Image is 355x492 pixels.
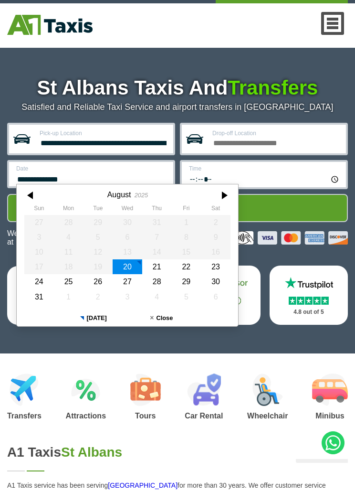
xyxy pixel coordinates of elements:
div: 30 July 2025 [113,215,142,230]
h3: Transfers [7,412,42,420]
div: 29 July 2025 [83,215,113,230]
img: Wheelchair [252,374,283,406]
div: 01 September 2025 [54,289,84,304]
th: Friday [171,205,201,214]
div: 24 August 2025 [24,274,54,289]
div: 28 August 2025 [142,274,172,289]
div: 25 August 2025 [54,274,84,289]
div: 01 August 2025 [171,215,201,230]
label: Drop-off Location [212,130,340,136]
img: Airport Transfers [10,374,39,406]
img: Credit And Debit Cards [210,231,348,245]
div: 29 August 2025 [171,274,201,289]
div: 28 July 2025 [54,215,84,230]
a: [GEOGRAPHIC_DATA] [108,481,177,489]
div: 31 July 2025 [142,215,172,230]
h3: Wheelchair [247,412,288,420]
h3: Minibus [312,412,348,420]
span: St Albans [61,445,122,460]
img: Stars [289,297,329,305]
h3: Tours [130,412,161,420]
a: Nav [321,12,345,35]
div: 20 August 2025 [113,259,142,274]
img: Trustpilot [280,276,337,290]
div: 05 September 2025 [171,289,201,304]
div: 06 September 2025 [201,289,230,304]
h3: Attractions [66,412,106,420]
div: 09 August 2025 [201,230,230,245]
div: 04 August 2025 [54,230,84,245]
div: 06 August 2025 [113,230,142,245]
div: 03 August 2025 [24,230,54,245]
label: Date [16,166,167,171]
span: The Car at No Extra Charge. [7,229,197,246]
div: 31 August 2025 [24,289,54,304]
div: 02 September 2025 [83,289,113,304]
a: Reviews.io Stars 4.8 out of 5 [7,266,85,325]
div: 27 August 2025 [113,274,142,289]
div: 11 August 2025 [54,245,84,259]
div: 23 August 2025 [201,259,230,274]
span: Transfers [228,76,318,99]
div: 19 August 2025 [83,259,113,274]
div: 10 August 2025 [24,245,54,259]
div: 14 August 2025 [142,245,172,259]
div: 16 August 2025 [201,245,230,259]
th: Saturday [201,205,230,214]
p: 4.8 out of 5 [280,306,337,318]
p: We Now Accept Card & Contactless Payment In [7,229,203,246]
label: Pick-up Location [40,130,167,136]
h3: Car Rental [185,412,223,420]
div: 21 August 2025 [142,259,172,274]
div: 13 August 2025 [113,245,142,259]
div: 03 September 2025 [113,289,142,304]
img: Attractions [71,374,100,406]
iframe: chat widget [292,459,348,485]
div: 26 August 2025 [83,274,113,289]
div: 15 August 2025 [171,245,201,259]
div: 30 August 2025 [201,274,230,289]
th: Sunday [24,205,54,214]
div: 05 August 2025 [83,230,113,245]
a: Trustpilot Stars 4.8 out of 5 [270,266,348,325]
button: Close [127,310,196,326]
h1: St Albans Taxis And [7,76,348,99]
div: 04 September 2025 [142,289,172,304]
div: 22 August 2025 [171,259,201,274]
div: 17 August 2025 [24,259,54,274]
th: Tuesday [83,205,113,214]
th: Wednesday [113,205,142,214]
div: 12 August 2025 [83,245,113,259]
div: 18 August 2025 [54,259,84,274]
button: Get Quote [7,194,348,223]
th: Monday [54,205,84,214]
h2: A1 Taxis [7,445,348,460]
div: 08 August 2025 [171,230,201,245]
p: Satisfied and Reliable Taxi Service and airport transfers in [GEOGRAPHIC_DATA] [7,102,348,112]
label: Time [189,166,340,171]
img: Car Rental [187,374,221,406]
img: Tours [130,374,161,406]
div: 07 August 2025 [142,230,172,245]
div: August [107,190,131,199]
img: A1 Taxis St Albans LTD [7,15,93,35]
div: 27 July 2025 [24,215,54,230]
div: 2025 [135,192,148,199]
img: Minibus [312,374,348,406]
th: Thursday [142,205,172,214]
button: [DATE] [59,310,127,326]
div: 02 August 2025 [201,215,230,230]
